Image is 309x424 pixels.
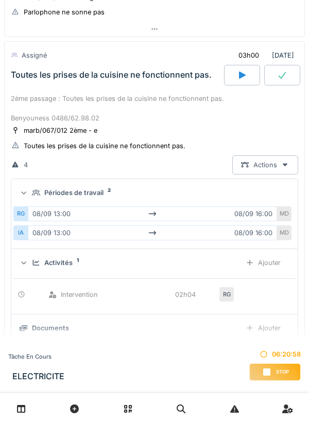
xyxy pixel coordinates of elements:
h3: ELECTRICITE [12,372,64,381]
summary: Périodes de travail2 [15,183,294,202]
summary: Activités1Ajouter [15,253,294,272]
div: 08/09 13:00 08/09 16:00 [28,225,277,240]
div: Ajouter [237,253,289,272]
div: Toutes les prises de la cuisine ne fonctionnent pas. [11,70,212,80]
summary: DocumentsAjouter [15,319,294,338]
div: RG [13,206,28,221]
div: Tâche en cours [8,352,64,361]
div: Actions [232,155,298,174]
div: Assigné [22,50,47,60]
div: 06:20:58 [249,349,301,359]
div: Activités [44,258,73,268]
div: marb/067/012 2ème - e [24,126,97,135]
div: 08/09 13:00 08/09 16:00 [28,206,277,221]
div: 03h00 [238,50,259,60]
div: MD [277,225,291,240]
div: Toutes les prises de la cuisine ne fonctionnent pas. [24,141,185,151]
div: 2ème passage : Toutes les prises de la cuisine ne fonctionnent pas. Benyouness 0486/62.98.02 [11,94,298,123]
div: Intervention [48,290,171,299]
div: [DATE] [230,46,298,65]
div: 02h04 [175,290,216,299]
div: IA [13,225,28,240]
div: Documents [32,323,69,333]
span: Stop [276,368,289,376]
div: 4 [24,160,28,170]
div: MD [277,206,291,221]
div: Ajouter [237,319,289,338]
div: Parlophone ne sonne pas [24,7,105,17]
div: RG [219,287,234,302]
div: Périodes de travail [44,188,104,198]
